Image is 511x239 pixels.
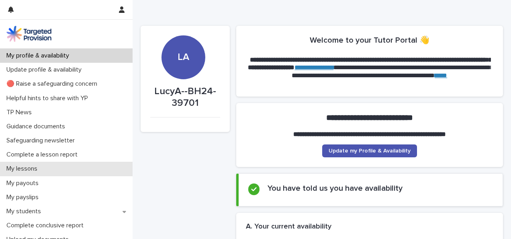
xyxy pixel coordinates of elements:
a: Update my Profile & Availability [322,144,417,157]
span: Update my Profile & Availability [329,148,411,154]
p: Update profile & availability [3,66,88,74]
img: M5nRWzHhSzIhMunXDL62 [6,26,51,42]
p: Complete a lesson report [3,151,84,159]
p: Complete conclusive report [3,222,90,229]
p: LucyA--BH24-39701 [150,86,220,109]
h2: Welcome to your Tutor Portal 👋 [310,35,429,45]
p: Safeguarding newsletter [3,137,81,144]
h2: A. Your current availability [246,223,331,231]
p: My payslips [3,194,45,201]
p: Guidance documents [3,123,72,130]
p: My profile & availability [3,52,76,60]
div: LA [161,8,205,63]
p: My lessons [3,165,44,173]
p: Helpful hints to share with YP [3,95,94,102]
h2: You have told us you have availability [268,183,403,193]
p: TP News [3,109,38,116]
p: 🔴 Raise a safeguarding concern [3,80,104,88]
p: My payouts [3,179,45,187]
p: My students [3,208,47,215]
